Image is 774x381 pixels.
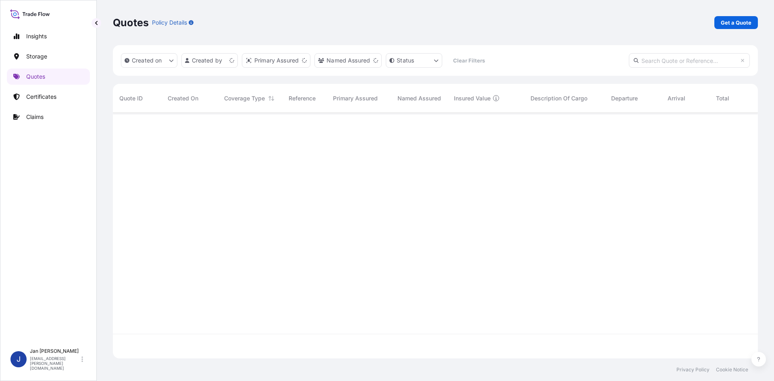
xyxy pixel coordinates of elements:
[714,16,758,29] a: Get a Quote
[716,94,729,102] span: Total
[30,348,80,354] p: Jan [PERSON_NAME]
[7,69,90,85] a: Quotes
[7,89,90,105] a: Certificates
[254,56,299,65] p: Primary Assured
[454,94,491,102] span: Insured Value
[327,56,370,65] p: Named Assured
[30,356,80,371] p: [EMAIL_ADDRESS][PERSON_NAME][DOMAIN_NAME]
[266,94,276,103] button: Sort
[7,48,90,65] a: Storage
[7,28,90,44] a: Insights
[397,56,414,65] p: Status
[113,16,149,29] p: Quotes
[7,109,90,125] a: Claims
[611,94,638,102] span: Departure
[446,54,491,67] button: Clear Filters
[26,73,45,81] p: Quotes
[676,366,709,373] a: Privacy Policy
[119,94,143,102] span: Quote ID
[668,94,685,102] span: Arrival
[132,56,162,65] p: Created on
[181,53,238,68] button: createdBy Filter options
[629,53,750,68] input: Search Quote or Reference...
[314,53,382,68] button: cargoOwner Filter options
[26,93,56,101] p: Certificates
[17,355,21,363] span: J
[26,32,47,40] p: Insights
[453,56,485,65] p: Clear Filters
[289,94,316,102] span: Reference
[386,53,442,68] button: certificateStatus Filter options
[224,94,265,102] span: Coverage Type
[716,366,748,373] a: Cookie Notice
[242,53,310,68] button: distributor Filter options
[397,94,441,102] span: Named Assured
[333,94,378,102] span: Primary Assured
[721,19,751,27] p: Get a Quote
[152,19,187,27] p: Policy Details
[192,56,223,65] p: Created by
[26,113,44,121] p: Claims
[26,52,47,60] p: Storage
[121,53,177,68] button: createdOn Filter options
[168,94,198,102] span: Created On
[531,94,587,102] span: Description Of Cargo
